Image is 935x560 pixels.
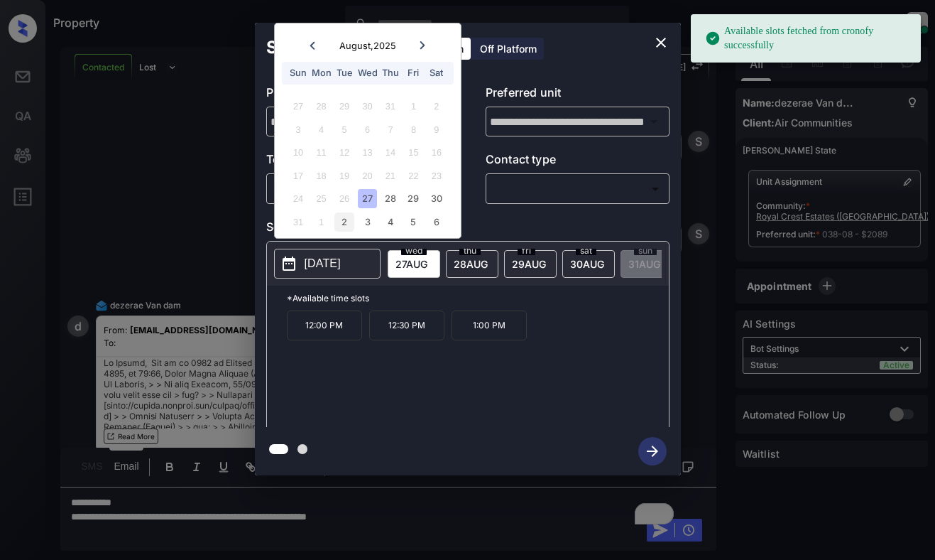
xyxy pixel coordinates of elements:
[427,120,446,139] div: Not available Saturday, August 9th, 2025
[289,166,308,185] div: Not available Sunday, August 17th, 2025
[446,250,498,278] div: date-select
[381,120,400,139] div: Not available Thursday, August 7th, 2025
[647,28,675,57] button: close
[312,212,331,232] div: Not available Monday, September 1st, 2025
[518,247,535,255] span: fri
[266,84,450,107] p: Preferred community
[395,258,427,270] span: 27 AUG
[486,151,669,173] p: Contact type
[255,23,400,72] h2: Schedule Tour
[427,212,446,232] div: Choose Saturday, September 6th, 2025
[266,218,669,241] p: Select slot
[486,84,669,107] p: Preferred unit
[312,63,331,82] div: Mon
[404,120,423,139] div: Not available Friday, August 8th, 2025
[404,63,423,82] div: Fri
[334,189,354,208] div: Not available Tuesday, August 26th, 2025
[570,258,604,270] span: 30 AUG
[287,286,669,311] p: *Available time slots
[334,166,354,185] div: Not available Tuesday, August 19th, 2025
[381,143,400,162] div: Not available Thursday, August 14th, 2025
[289,189,308,208] div: Not available Sunday, August 24th, 2025
[358,143,377,162] div: Not available Wednesday, August 13th, 2025
[452,311,527,340] p: 1:00 PM
[473,38,544,60] div: Off Platform
[312,189,331,208] div: Not available Monday, August 25th, 2025
[504,250,557,278] div: date-select
[305,255,341,272] p: [DATE]
[630,433,675,470] button: btn-next
[427,143,446,162] div: Not available Saturday, August 16th, 2025
[312,166,331,185] div: Not available Monday, August 18th, 2025
[334,143,354,162] div: Not available Tuesday, August 12th, 2025
[562,250,615,278] div: date-select
[705,18,909,58] div: Available slots fetched from cronofy successfully
[289,212,308,232] div: Not available Sunday, August 31st, 2025
[334,212,354,232] div: Choose Tuesday, September 2nd, 2025
[266,151,450,173] p: Tour type
[381,166,400,185] div: Not available Thursday, August 21st, 2025
[289,97,308,116] div: Not available Sunday, July 27th, 2025
[358,166,377,185] div: Not available Wednesday, August 20th, 2025
[334,97,354,116] div: Not available Tuesday, July 29th, 2025
[358,212,377,232] div: Choose Wednesday, September 3rd, 2025
[427,63,446,82] div: Sat
[369,311,444,340] p: 12:30 PM
[381,212,400,232] div: Choose Thursday, September 4th, 2025
[312,97,331,116] div: Not available Monday, July 28th, 2025
[404,212,423,232] div: Choose Friday, September 5th, 2025
[334,120,354,139] div: Not available Tuesday, August 5th, 2025
[334,63,354,82] div: Tue
[287,311,362,340] p: 12:00 PM
[289,143,308,162] div: Not available Sunday, August 10th, 2025
[512,258,546,270] span: 29 AUG
[312,143,331,162] div: Not available Monday, August 11th, 2025
[289,63,308,82] div: Sun
[404,189,423,208] div: Choose Friday, August 29th, 2025
[381,189,400,208] div: Choose Thursday, August 28th, 2025
[459,247,481,255] span: thu
[427,189,446,208] div: Choose Saturday, August 30th, 2025
[381,63,400,82] div: Thu
[427,97,446,116] div: Not available Saturday, August 2nd, 2025
[274,249,381,279] button: [DATE]
[454,258,488,270] span: 28 AUG
[270,177,447,200] div: In Person
[404,166,423,185] div: Not available Friday, August 22nd, 2025
[388,250,440,278] div: date-select
[358,63,377,82] div: Wed
[358,120,377,139] div: Not available Wednesday, August 6th, 2025
[358,189,377,208] div: Choose Wednesday, August 27th, 2025
[427,166,446,185] div: Not available Saturday, August 23rd, 2025
[358,97,377,116] div: Not available Wednesday, July 30th, 2025
[289,120,308,139] div: Not available Sunday, August 3rd, 2025
[401,247,427,255] span: wed
[381,97,400,116] div: Not available Thursday, July 31st, 2025
[404,143,423,162] div: Not available Friday, August 15th, 2025
[312,120,331,139] div: Not available Monday, August 4th, 2025
[404,97,423,116] div: Not available Friday, August 1st, 2025
[576,247,596,255] span: sat
[279,95,456,234] div: month 2025-08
